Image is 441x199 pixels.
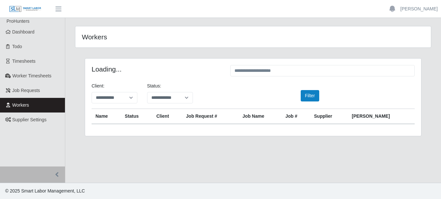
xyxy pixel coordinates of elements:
[12,102,29,108] span: Workers
[12,59,36,64] span: Timesheets
[9,6,42,13] img: SLM Logo
[92,83,105,89] label: Client:
[92,109,121,124] th: Name
[182,109,239,124] th: Job Request #
[12,73,51,78] span: Worker Timesheets
[301,90,319,101] button: Filter
[6,19,30,24] span: ProHunters
[92,65,220,73] h4: Loading...
[12,44,22,49] span: Todo
[82,33,219,41] h4: Workers
[239,109,282,124] th: Job Name
[348,109,415,124] th: [PERSON_NAME]
[12,29,35,34] span: Dashboard
[5,188,85,193] span: © 2025 Smart Labor Management, LLC
[310,109,348,124] th: Supplier
[12,117,47,122] span: Supplier Settings
[121,109,152,124] th: Status
[147,83,161,89] label: Status:
[152,109,182,124] th: Client
[400,6,438,12] a: [PERSON_NAME]
[282,109,310,124] th: Job #
[12,88,40,93] span: Job Requests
